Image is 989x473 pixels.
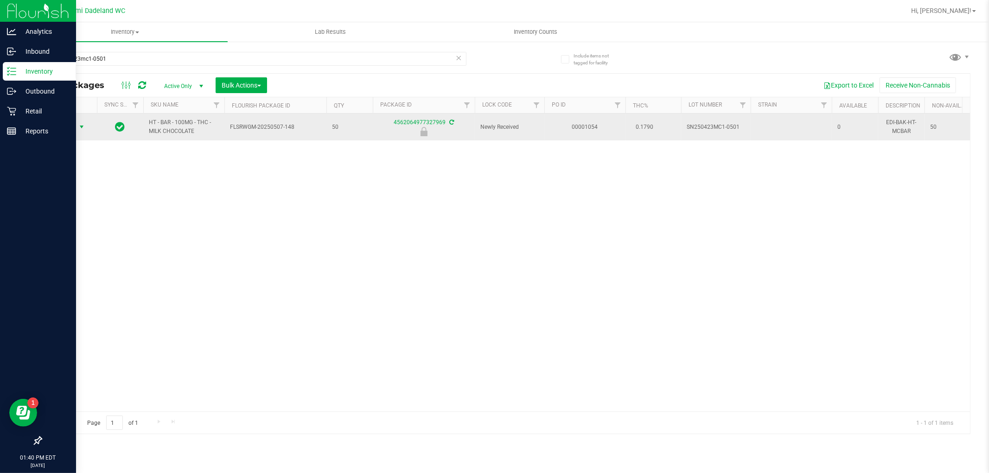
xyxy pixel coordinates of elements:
inline-svg: Analytics [7,27,16,36]
a: 00001054 [572,124,598,130]
a: Qty [334,102,344,109]
a: Strain [758,101,777,108]
a: SKU Name [151,101,179,108]
a: Lock Code [482,101,512,108]
a: Non-Available [932,102,973,109]
p: Outbound [16,86,72,97]
a: Filter [817,97,832,113]
button: Bulk Actions [216,77,267,93]
a: Filter [128,97,143,113]
div: Newly Received [371,127,476,136]
p: [DATE] [4,462,72,469]
span: Miami Dadeland WC [64,7,126,15]
inline-svg: Inbound [7,47,16,56]
span: HT - BAR - 100MG - THC - MILK CHOCOLATE [149,118,219,136]
span: 0.1790 [631,120,658,134]
span: select [76,120,88,133]
a: PO ID [552,101,566,108]
inline-svg: Inventory [7,67,16,76]
span: 50 [930,123,965,132]
span: SN250423MC1-0501 [687,123,745,132]
iframe: Resource center unread badge [27,397,38,409]
span: Lab Results [302,28,358,36]
a: THC% [633,102,648,109]
span: FLSRWGM-20250507-148 [230,123,321,132]
a: Package ID [380,101,412,108]
a: Sync Status [104,101,140,108]
a: Inventory [22,22,228,42]
span: Include items not tagged for facility [574,52,620,66]
a: Lot Number [689,101,722,108]
a: Inventory Counts [433,22,638,42]
input: Search Package ID, Item Name, SKU, Lot or Part Number... [41,52,466,66]
span: 0 [837,123,873,132]
span: Page of 1 [79,416,146,430]
span: 1 - 1 of 1 items [909,416,961,429]
span: Inventory Counts [502,28,570,36]
a: Filter [529,97,544,113]
p: Analytics [16,26,72,37]
a: Filter [610,97,625,113]
a: Available [839,102,867,109]
p: 01:40 PM EDT [4,454,72,462]
inline-svg: Retail [7,107,16,116]
p: Reports [16,126,72,137]
button: Export to Excel [817,77,880,93]
div: EDI-BAK-HT-MCBAR [884,117,919,137]
a: Flourish Package ID [232,102,290,109]
span: Bulk Actions [222,82,261,89]
a: Lab Results [228,22,433,42]
span: Hi, [PERSON_NAME]! [911,7,971,14]
a: Description [886,102,920,109]
span: All Packages [48,80,114,90]
a: 4562064977327969 [394,119,446,126]
inline-svg: Outbound [7,87,16,96]
span: In Sync [115,120,125,133]
a: Filter [209,97,224,113]
input: 1 [106,416,123,430]
a: Filter [459,97,475,113]
span: 50 [332,123,367,132]
iframe: Resource center [9,399,37,427]
p: Retail [16,106,72,117]
span: Newly Received [480,123,539,132]
inline-svg: Reports [7,126,16,136]
span: Clear [456,52,462,64]
p: Inbound [16,46,72,57]
span: Sync from Compliance System [448,119,454,126]
button: Receive Non-Cannabis [880,77,956,93]
p: Inventory [16,66,72,77]
a: Filter [735,97,751,113]
span: Inventory [22,28,228,36]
